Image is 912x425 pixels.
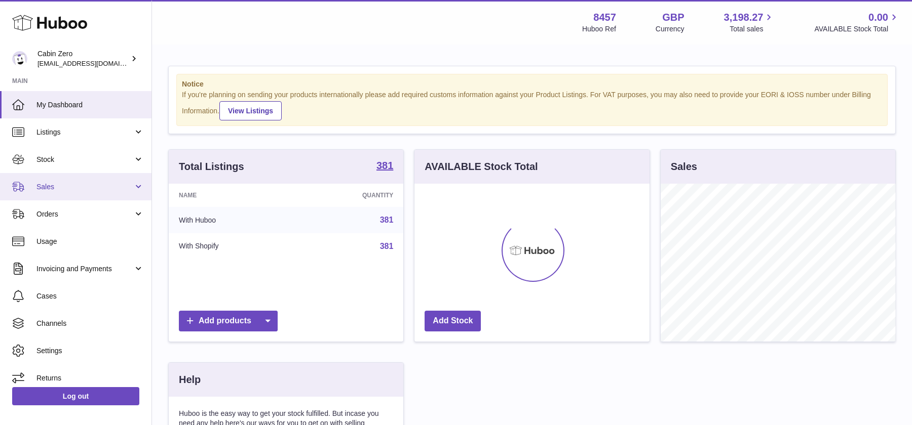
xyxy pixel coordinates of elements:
a: 381 [380,216,394,224]
strong: 381 [376,160,393,171]
a: 381 [380,242,394,250]
div: Huboo Ref [582,24,616,34]
span: Sales [36,182,133,192]
div: Currency [656,24,685,34]
span: [EMAIL_ADDRESS][DOMAIN_NAME] [37,59,149,67]
strong: Notice [182,79,882,89]
strong: 8457 [593,11,616,24]
strong: GBP [662,11,684,24]
a: Add Stock [425,311,481,331]
span: My Dashboard [36,100,144,110]
a: 3,198.27 Total sales [724,11,775,34]
span: Settings [36,346,144,356]
a: 0.00 AVAILABLE Stock Total [814,11,900,34]
a: 381 [376,160,393,173]
div: If you're planning on sending your products internationally please add required customs informati... [182,90,882,120]
span: Channels [36,319,144,328]
td: With Shopify [169,233,295,260]
a: View Listings [219,101,282,120]
span: Cases [36,291,144,301]
span: Orders [36,209,133,219]
span: Returns [36,373,144,383]
h3: Help [179,373,201,387]
th: Quantity [295,184,404,207]
td: With Huboo [169,207,295,233]
div: Cabin Zero [37,49,129,68]
span: Listings [36,127,133,137]
span: Usage [36,237,144,246]
th: Name [169,184,295,207]
span: Total sales [730,24,775,34]
span: Stock [36,155,133,164]
span: AVAILABLE Stock Total [814,24,900,34]
a: Log out [12,387,139,405]
img: huboo@cabinzero.com [12,51,27,66]
span: 0.00 [868,11,888,24]
h3: Sales [671,160,697,174]
span: Invoicing and Payments [36,264,133,274]
span: 3,198.27 [724,11,764,24]
h3: Total Listings [179,160,244,174]
h3: AVAILABLE Stock Total [425,160,538,174]
a: Add products [179,311,278,331]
